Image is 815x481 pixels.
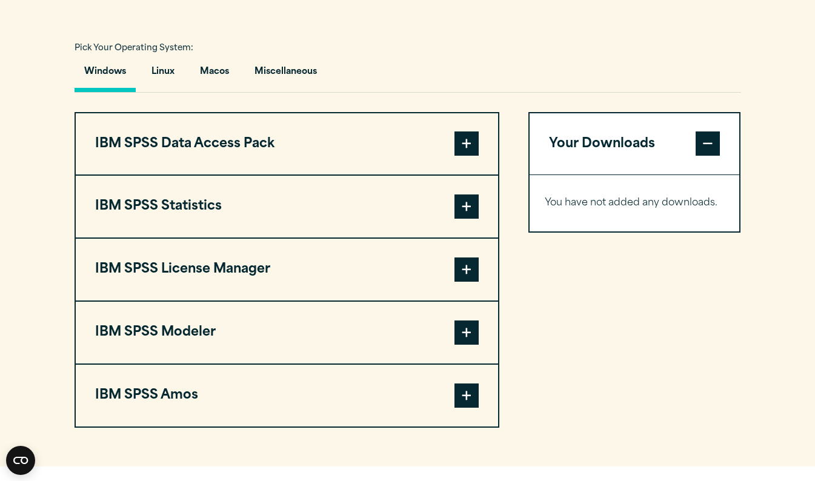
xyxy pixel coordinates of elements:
p: You have not added any downloads. [545,194,725,212]
button: Miscellaneous [245,58,327,92]
button: Windows [75,58,136,92]
button: IBM SPSS Modeler [76,302,498,363]
button: Your Downloads [530,113,740,175]
button: Open CMP widget [6,446,35,475]
button: IBM SPSS Statistics [76,176,498,237]
button: IBM SPSS Amos [76,365,498,426]
div: Your Downloads [530,174,740,231]
button: IBM SPSS Data Access Pack [76,113,498,175]
button: Linux [142,58,184,92]
button: IBM SPSS License Manager [76,239,498,300]
span: Pick Your Operating System: [75,44,193,52]
button: Macos [190,58,239,92]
